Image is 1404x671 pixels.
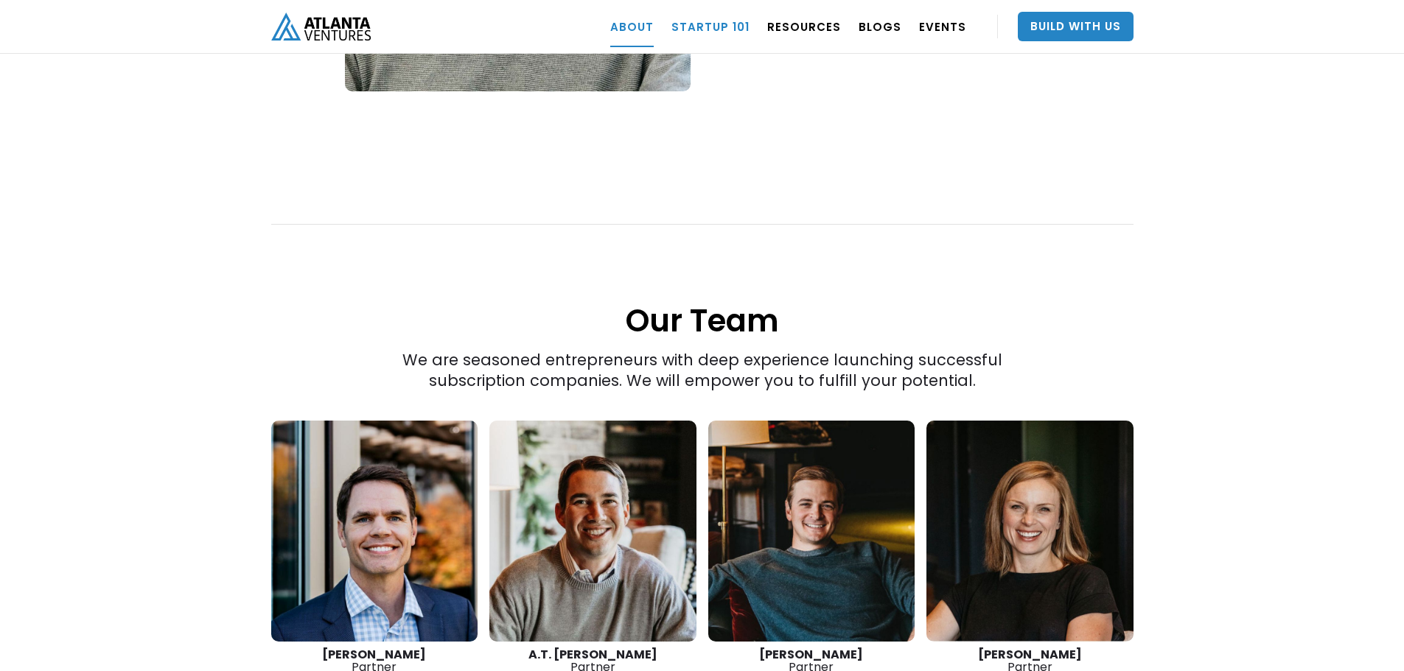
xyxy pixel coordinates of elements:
div: We are seasoned entrepreneurs with deep experience launching successful subscription companies. W... [357,121,1047,391]
strong: [PERSON_NAME] [759,646,863,663]
h1: Our Team [271,226,1134,342]
strong: A.T. [PERSON_NAME] [528,646,657,663]
a: ABOUT [610,6,654,47]
a: Startup 101 [671,6,750,47]
strong: [PERSON_NAME] [322,646,426,663]
a: RESOURCES [767,6,841,47]
a: Build With Us [1018,12,1134,41]
a: BLOGS [859,6,901,47]
a: EVENTS [919,6,966,47]
strong: [PERSON_NAME] [978,646,1082,663]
